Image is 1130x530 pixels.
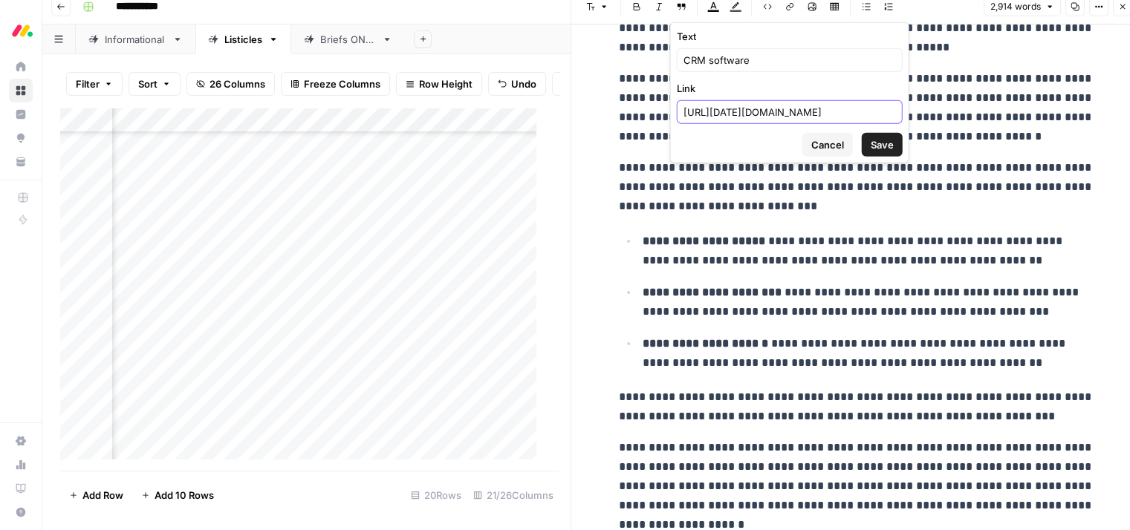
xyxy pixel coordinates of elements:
[511,76,536,91] span: Undo
[9,79,33,102] a: Browse
[195,24,291,54] a: Listicles
[76,76,100,91] span: Filter
[60,483,132,507] button: Add Row
[66,72,123,96] button: Filter
[677,81,903,96] label: Link
[76,24,195,54] a: Informational
[291,24,405,54] a: Briefs ONLY
[155,488,214,503] span: Add 10 Rows
[677,29,903,44] label: Text
[396,72,482,96] button: Row Height
[281,72,390,96] button: Freeze Columns
[683,53,896,68] input: Type placeholder
[488,72,546,96] button: Undo
[467,483,559,507] div: 21/26 Columns
[9,12,33,49] button: Workspace: Monday.com
[9,17,36,44] img: Monday.com Logo
[304,76,380,91] span: Freeze Columns
[811,137,844,152] span: Cancel
[862,133,903,157] button: Save
[683,105,896,120] input: www.enter-url-here.com
[82,488,123,503] span: Add Row
[138,76,158,91] span: Sort
[320,32,376,47] div: Briefs ONLY
[186,72,275,96] button: 26 Columns
[9,126,33,150] a: Opportunities
[9,500,33,524] button: Help + Support
[132,483,223,507] button: Add 10 Rows
[871,137,894,152] span: Save
[9,453,33,477] a: Usage
[9,429,33,453] a: Settings
[224,32,262,47] div: Listicles
[405,483,467,507] div: 20 Rows
[9,102,33,126] a: Insights
[802,133,853,157] button: Cancel
[419,76,473,91] span: Row Height
[9,150,33,174] a: Your Data
[9,55,33,79] a: Home
[105,32,166,47] div: Informational
[9,477,33,500] a: Learning Hub
[210,76,265,91] span: 26 Columns
[129,72,181,96] button: Sort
